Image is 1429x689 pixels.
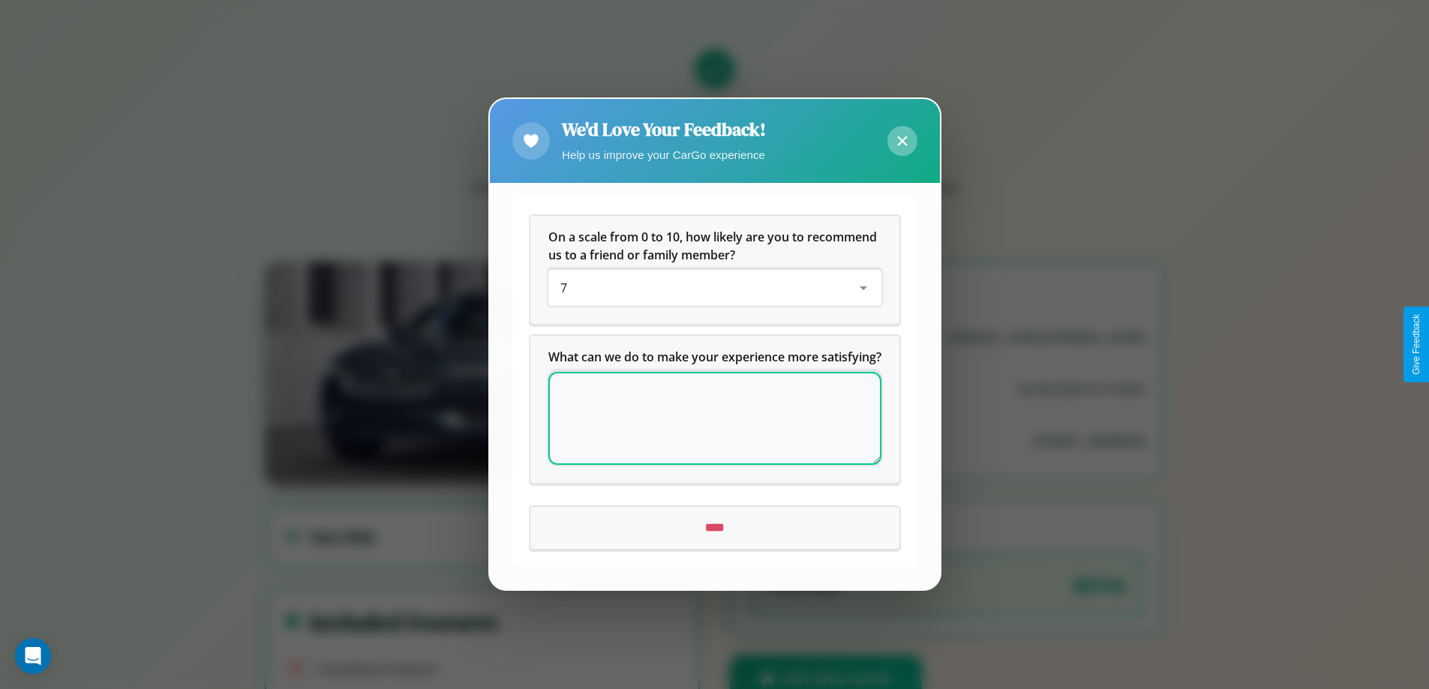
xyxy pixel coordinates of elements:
span: On a scale from 0 to 10, how likely are you to recommend us to a friend or family member? [548,229,880,264]
div: Give Feedback [1411,314,1421,375]
div: Open Intercom Messenger [15,638,51,674]
h2: We'd Love Your Feedback! [562,117,766,142]
span: What can we do to make your experience more satisfying? [548,349,881,366]
span: 7 [560,280,567,297]
p: Help us improve your CarGo experience [562,145,766,165]
div: On a scale from 0 to 10, how likely are you to recommend us to a friend or family member? [548,271,881,307]
div: On a scale from 0 to 10, how likely are you to recommend us to a friend or family member? [530,217,899,325]
h5: On a scale from 0 to 10, how likely are you to recommend us to a friend or family member? [548,229,881,265]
